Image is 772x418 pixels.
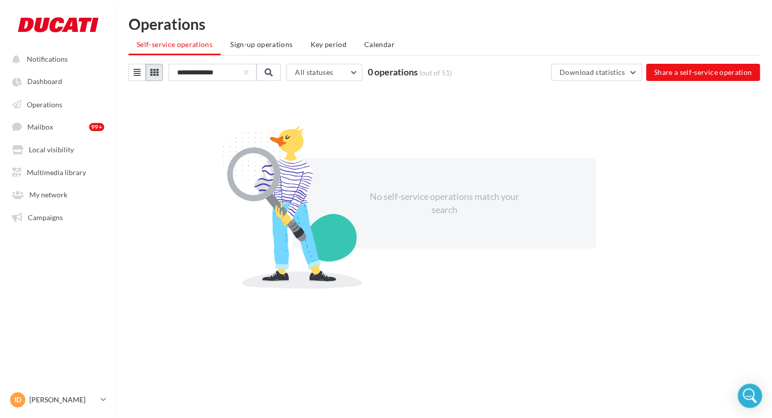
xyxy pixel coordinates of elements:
[29,395,97,405] p: [PERSON_NAME]
[27,55,68,63] span: Notifications
[551,64,642,81] button: Download statistics
[6,162,110,181] a: Multimedia library
[14,395,21,405] span: ID
[6,140,110,158] a: Local visibility
[128,16,760,31] div: Operations
[6,72,110,90] a: Dashboard
[6,95,110,113] a: Operations
[89,123,104,131] div: 99+
[310,40,347,49] span: Key period
[560,68,625,76] span: Download statistics
[6,50,106,68] button: Notifications
[27,100,62,108] span: Operations
[364,40,395,49] span: Calendar
[27,168,86,176] span: Multimedia library
[27,122,53,131] span: Mailbox
[6,207,110,226] a: Campaigns
[8,390,108,409] a: ID [PERSON_NAME]
[230,40,292,49] span: Sign-up operations
[6,185,110,203] a: My network
[28,213,63,221] span: Campaigns
[29,190,67,199] span: My network
[646,64,760,81] button: Share a self-service operation
[286,64,362,81] button: All statuses
[419,68,452,77] span: (out of 51)
[29,145,74,154] span: Local visibility
[368,66,418,77] span: 0 operations
[295,68,333,76] span: All statuses
[27,77,62,86] span: Dashboard
[6,117,110,136] a: Mailbox 99+
[738,384,762,408] div: Open Intercom Messenger
[357,190,531,216] div: No self-service operations match your search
